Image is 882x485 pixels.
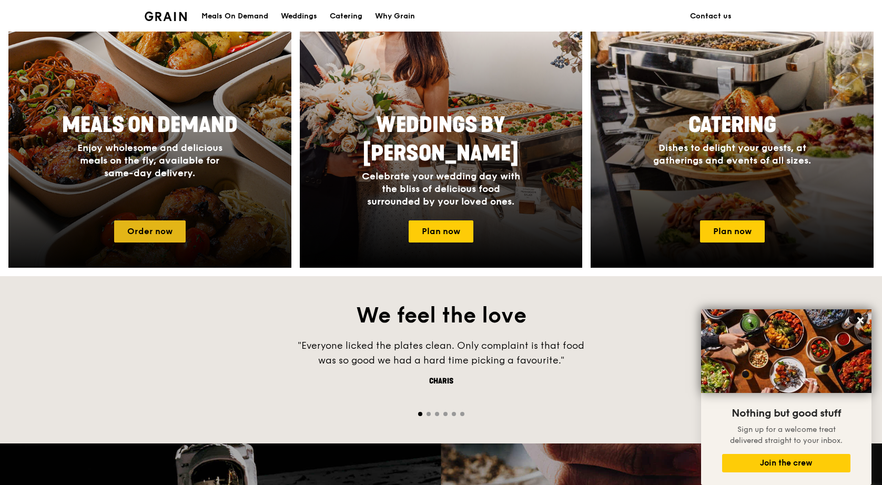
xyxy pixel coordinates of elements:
span: Enjoy wholesome and delicious meals on the fly, available for same-day delivery. [77,142,222,179]
a: Weddings [275,1,323,32]
div: "Everyone licked the plates clean. Only complaint is that food was so good we had a hard time pic... [283,338,599,368]
span: Go to slide 4 [443,412,448,416]
span: Celebrate your wedding day with the bliss of delicious food surrounded by your loved ones. [362,170,520,207]
div: Meals On Demand [201,1,268,32]
a: Order now [114,220,186,242]
span: Catering [688,113,776,138]
span: Dishes to delight your guests, at gatherings and events of all sizes. [653,142,811,166]
span: Go to slide 3 [435,412,439,416]
button: Close [852,312,869,329]
span: Nothing but good stuff [732,407,841,420]
a: Plan now [409,220,473,242]
div: Charis [283,376,599,387]
span: Go to slide 6 [460,412,464,416]
span: Go to slide 2 [427,412,431,416]
span: Weddings by [PERSON_NAME] [363,113,519,166]
img: DSC07876-Edit02-Large.jpeg [701,309,871,393]
div: Catering [330,1,362,32]
span: Meals On Demand [62,113,238,138]
a: Plan now [700,220,765,242]
a: Catering [323,1,369,32]
div: Why Grain [375,1,415,32]
button: Join the crew [722,454,850,472]
div: Weddings [281,1,317,32]
img: Grain [145,12,187,21]
a: Contact us [684,1,738,32]
a: Why Grain [369,1,421,32]
span: Go to slide 5 [452,412,456,416]
span: Sign up for a welcome treat delivered straight to your inbox. [730,425,843,445]
span: Go to slide 1 [418,412,422,416]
